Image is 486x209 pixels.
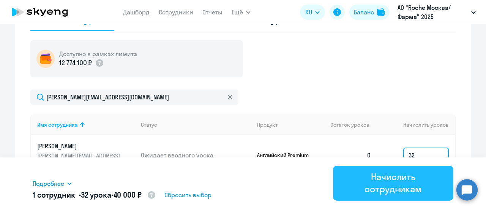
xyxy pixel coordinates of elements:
div: Статус [141,121,157,128]
button: Ещё [232,5,251,20]
h5: 1 сотрудник • • [33,190,156,201]
div: Начислить сотрудникам [344,171,443,195]
button: Начислить сотрудникам [333,166,453,201]
div: Имя сотрудника [37,121,135,128]
th: Начислить уроков [377,115,455,135]
span: Подробнее [33,179,64,188]
div: Продукт [257,121,278,128]
span: Сбросить выбор [164,190,211,200]
button: АО "Roche Москва/Фарма" 2025 постоплата, [GEOGRAPHIC_DATA] | ЗАО Рош [GEOGRAPHIC_DATA] (IT-департ... [394,3,480,21]
p: АО "Roche Москва/Фарма" 2025 постоплата, [GEOGRAPHIC_DATA] | ЗАО Рош [GEOGRAPHIC_DATA] (IT-департ... [398,3,468,21]
p: [PERSON_NAME] [37,142,122,150]
a: Дашборд [123,8,150,16]
span: 40 000 ₽ [114,190,142,200]
div: Имя сотрудника [37,121,78,128]
h5: Доступно в рамках лимита [59,50,137,58]
p: Ожидает вводного урока [141,151,251,159]
div: Статус [141,121,251,128]
div: Остаток уроков [330,121,377,128]
p: [PERSON_NAME][EMAIL_ADDRESS][DOMAIN_NAME] [37,152,122,168]
span: 32 урока [81,190,111,200]
p: Английский Premium [257,152,314,159]
span: Остаток уроков [330,121,369,128]
div: Продукт [257,121,325,128]
input: Поиск по имени, email, продукту или статусу [30,90,238,105]
a: [PERSON_NAME][PERSON_NAME][EMAIL_ADDRESS][DOMAIN_NAME] [37,142,135,168]
img: balance [377,8,385,16]
span: RU [305,8,312,17]
img: wallet-circle.png [36,50,55,68]
a: Сотрудники [159,8,193,16]
div: Баланс [354,8,374,17]
p: 12 774 100 ₽ [59,58,92,68]
td: 0 [324,135,377,175]
a: Отчеты [202,8,222,16]
span: Ещё [232,8,243,17]
button: Балансbalance [349,5,389,20]
button: RU [300,5,325,20]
